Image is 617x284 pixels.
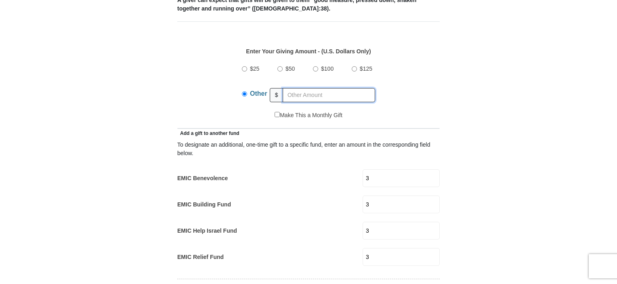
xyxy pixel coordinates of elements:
[177,227,237,235] label: EMIC Help Israel Fund
[275,111,342,120] label: Make This a Monthly Gift
[246,48,371,55] strong: Enter Your Giving Amount - (U.S. Dollars Only)
[177,141,440,158] div: To designate an additional, one-time gift to a specific fund, enter an amount in the correspondin...
[363,196,440,213] input: Enter Amount
[360,65,372,72] span: $125
[321,65,334,72] span: $100
[270,88,283,102] span: $
[363,222,440,240] input: Enter Amount
[177,200,231,209] label: EMIC Building Fund
[250,65,259,72] span: $25
[177,130,239,136] span: Add a gift to another fund
[363,248,440,266] input: Enter Amount
[283,88,375,102] input: Other Amount
[250,90,267,97] span: Other
[177,253,224,261] label: EMIC Relief Fund
[177,174,228,183] label: EMIC Benevolence
[275,112,280,117] input: Make This a Monthly Gift
[363,169,440,187] input: Enter Amount
[285,65,295,72] span: $50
